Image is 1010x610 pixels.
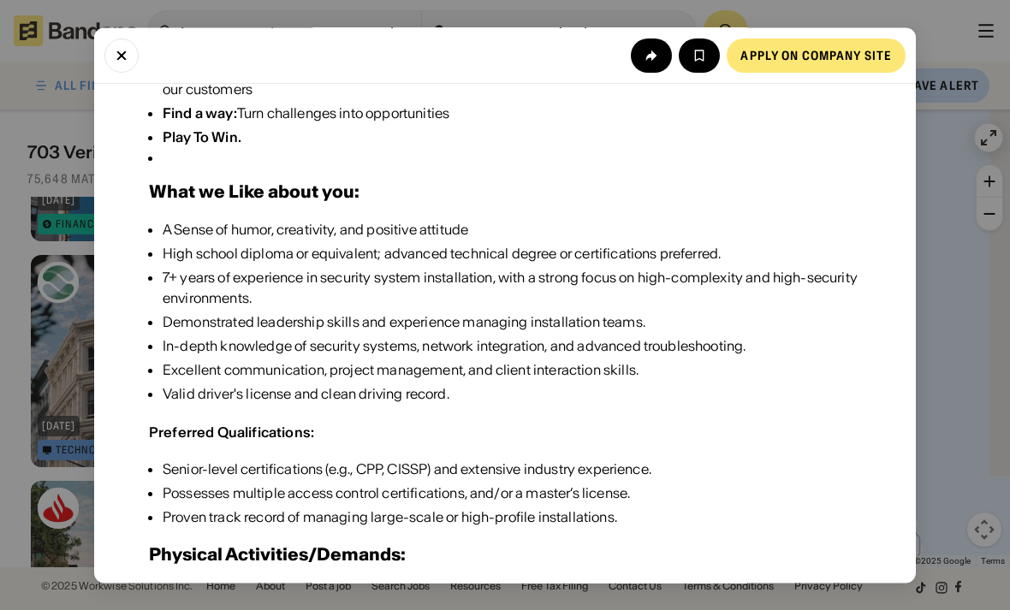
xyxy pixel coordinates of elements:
[163,128,241,145] div: Play To Win.
[163,311,861,332] div: Demonstrated leadership skills and experience managing installation teams.
[163,267,861,308] div: 7+ years of experience in security system installation, with a strong focus on high-complexity an...
[740,49,892,61] div: Apply on company site
[163,582,861,602] div: Able to safely work at heights on ladders and aerial lifts
[163,243,861,264] div: High school diploma or equivalent; advanced technical degree or certifications preferred.
[163,104,237,121] div: Find a way:
[163,359,861,380] div: Excellent communication, project management, and client interaction skills.
[149,178,359,205] h3: What we Like about you:
[149,423,314,441] div: Preferred Qualifications:
[163,103,861,123] div: Turn challenges into opportunities
[163,506,651,527] div: Proven track record of managing large-scale or high-profile installations.
[163,383,861,404] div: Valid driver's license and clean driving record.
[149,541,406,568] h3: Physical Activities/Demands:
[163,483,651,503] div: Possesses multiple access control certifications, and/or a master’s license.
[163,459,651,479] div: Senior-level certifications (e.g., CPP, CISSP) and extensive industry experience.
[163,219,861,240] div: A Sense of humor, creativity, and positive attitude
[163,335,861,356] div: In-depth knowledge of security systems, network integration, and advanced troubleshooting.
[104,38,139,72] button: Close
